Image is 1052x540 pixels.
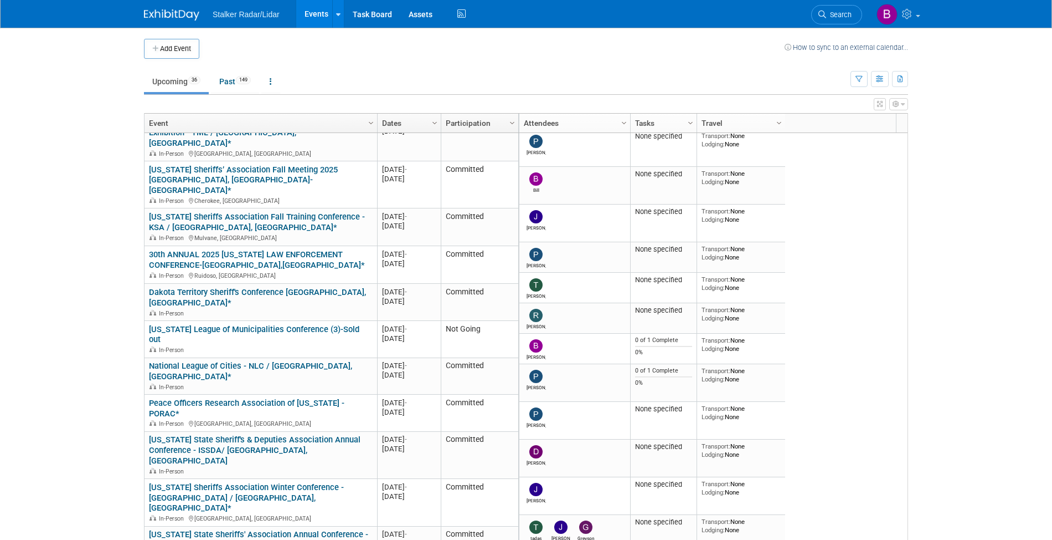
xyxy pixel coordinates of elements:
[635,379,693,387] div: 0%
[635,480,693,489] div: None specified
[529,407,543,421] img: Peter Bauer
[382,259,436,268] div: [DATE]
[382,324,436,334] div: [DATE]
[149,114,370,133] a: Event
[635,132,693,141] div: None specified
[441,321,518,358] td: Not Going
[149,271,372,280] div: Ruidoso, [GEOGRAPHIC_DATA]
[149,420,156,426] img: In-Person Event
[382,529,436,539] div: [DATE]
[529,135,543,148] img: Patrick Fagan
[441,208,518,246] td: Committed
[149,149,372,158] div: [GEOGRAPHIC_DATA], [GEOGRAPHIC_DATA]
[529,483,543,496] img: John Kestel
[702,207,781,223] div: None None
[149,468,156,473] img: In-Person Event
[702,284,725,292] span: Lodging:
[382,287,436,297] div: [DATE]
[441,479,518,526] td: Committed
[702,245,730,253] span: Transport:
[149,347,156,352] img: In-Person Event
[405,250,407,258] span: -
[149,233,372,242] div: Mulvane, [GEOGRAPHIC_DATA]
[702,480,730,488] span: Transport:
[529,309,543,322] img: Robert Mele
[635,367,693,375] div: 0 of 1 Complete
[702,170,781,186] div: None None
[149,310,156,315] img: In-Person Event
[441,161,518,208] td: Committed
[144,9,199,21] img: ExhibitDay
[527,261,546,268] div: Peter Bauer
[149,212,365,232] a: [US_STATE] Sheriffs Association Fall Training Conference - KSA / [GEOGRAPHIC_DATA], [GEOGRAPHIC_D...
[149,165,338,196] a: [US_STATE] Sheriffs’ Association Fall Meeting 2025 [GEOGRAPHIC_DATA], [GEOGRAPHIC_DATA]-[GEOGRAPH...
[149,398,344,419] a: Peace Officers Research Association of [US_STATE] - PORAC*
[702,367,730,375] span: Transport:
[441,358,518,395] td: Committed
[159,420,187,427] span: In-Person
[702,413,725,421] span: Lodging:
[149,287,366,308] a: Dakota Territory Sheriff's Conference [GEOGRAPHIC_DATA], [GEOGRAPHIC_DATA]*
[149,513,372,523] div: [GEOGRAPHIC_DATA], [GEOGRAPHIC_DATA]
[702,442,781,459] div: None None
[382,398,436,407] div: [DATE]
[635,306,693,315] div: None specified
[529,278,543,292] img: Thomas Kenia
[785,43,908,52] a: How to sync to an external calendar...
[702,276,730,283] span: Transport:
[405,530,407,538] span: -
[149,361,352,381] a: National League of Cities - NLC / [GEOGRAPHIC_DATA], [GEOGRAPHIC_DATA]*
[508,119,517,128] span: Column Settings
[529,172,543,186] img: Bill Johnson
[211,71,259,92] a: Past149
[702,488,725,496] span: Lodging:
[702,207,730,215] span: Transport:
[382,370,436,380] div: [DATE]
[159,310,187,317] span: In-Person
[635,337,693,344] div: 0 of 1 Complete
[159,197,187,205] span: In-Person
[149,482,344,513] a: [US_STATE] Sheriffs Association Winter Conference - [GEOGRAPHIC_DATA] / [GEOGRAPHIC_DATA], [GEOGR...
[144,39,199,59] button: Add Event
[149,435,360,466] a: [US_STATE] State Sheriff's & Deputies Association Annual Conference - ISSDA/ [GEOGRAPHIC_DATA], [...
[635,114,689,133] a: Tasks
[702,132,730,140] span: Transport:
[702,253,725,261] span: Lodging:
[618,114,631,130] a: Column Settings
[702,132,781,148] div: None None
[702,442,730,450] span: Transport:
[527,353,546,360] div: Brian Wong
[775,119,783,128] span: Column Settings
[213,10,280,19] span: Stalker Radar/Lidar
[149,235,156,240] img: In-Person Event
[635,442,693,451] div: None specified
[702,345,725,353] span: Lodging:
[382,221,436,231] div: [DATE]
[702,526,725,534] span: Lodging:
[441,284,518,321] td: Committed
[365,114,378,130] a: Column Settings
[382,444,436,454] div: [DATE]
[702,314,725,322] span: Lodging:
[529,521,543,534] img: tadas eikinas
[382,297,436,306] div: [DATE]
[405,483,407,491] span: -
[811,5,862,24] a: Search
[405,212,407,221] span: -
[635,518,693,527] div: None specified
[702,170,730,177] span: Transport:
[507,114,519,130] a: Column Settings
[826,11,852,19] span: Search
[159,515,187,522] span: In-Person
[529,210,543,223] img: Joe Bartels
[149,324,359,345] a: [US_STATE] League of Municipalities Conference (3)-Sold out
[159,384,187,391] span: In-Person
[702,337,781,353] div: None None
[382,212,436,221] div: [DATE]
[579,521,592,534] img: Greyson Jenista
[382,114,434,133] a: Dates
[382,361,436,370] div: [DATE]
[702,114,778,133] a: Travel
[529,248,543,261] img: Peter Bauer
[149,272,156,278] img: In-Person Event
